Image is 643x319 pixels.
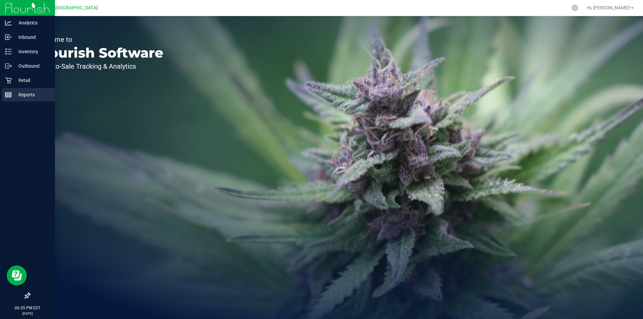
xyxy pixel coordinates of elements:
[3,305,52,311] p: 06:35 PM EDT
[12,62,52,70] p: Outbound
[36,63,163,70] p: Seed-to-Sale Tracking & Analytics
[5,77,12,84] inline-svg: Retail
[5,63,12,69] inline-svg: Outbound
[12,91,52,99] p: Reports
[12,48,52,56] p: Inventory
[12,19,52,27] p: Analytics
[5,91,12,98] inline-svg: Reports
[5,19,12,26] inline-svg: Analytics
[7,265,27,286] iframe: Resource center
[5,48,12,55] inline-svg: Inventory
[36,46,163,60] p: Flourish Software
[3,311,52,316] p: [DATE]
[587,5,630,10] span: Hi, [PERSON_NAME]!
[39,5,98,11] span: GA2 - [GEOGRAPHIC_DATA]
[5,34,12,41] inline-svg: Inbound
[12,33,52,41] p: Inbound
[12,76,52,84] p: Retail
[36,36,163,43] p: Welcome to
[571,5,579,11] div: Manage settings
